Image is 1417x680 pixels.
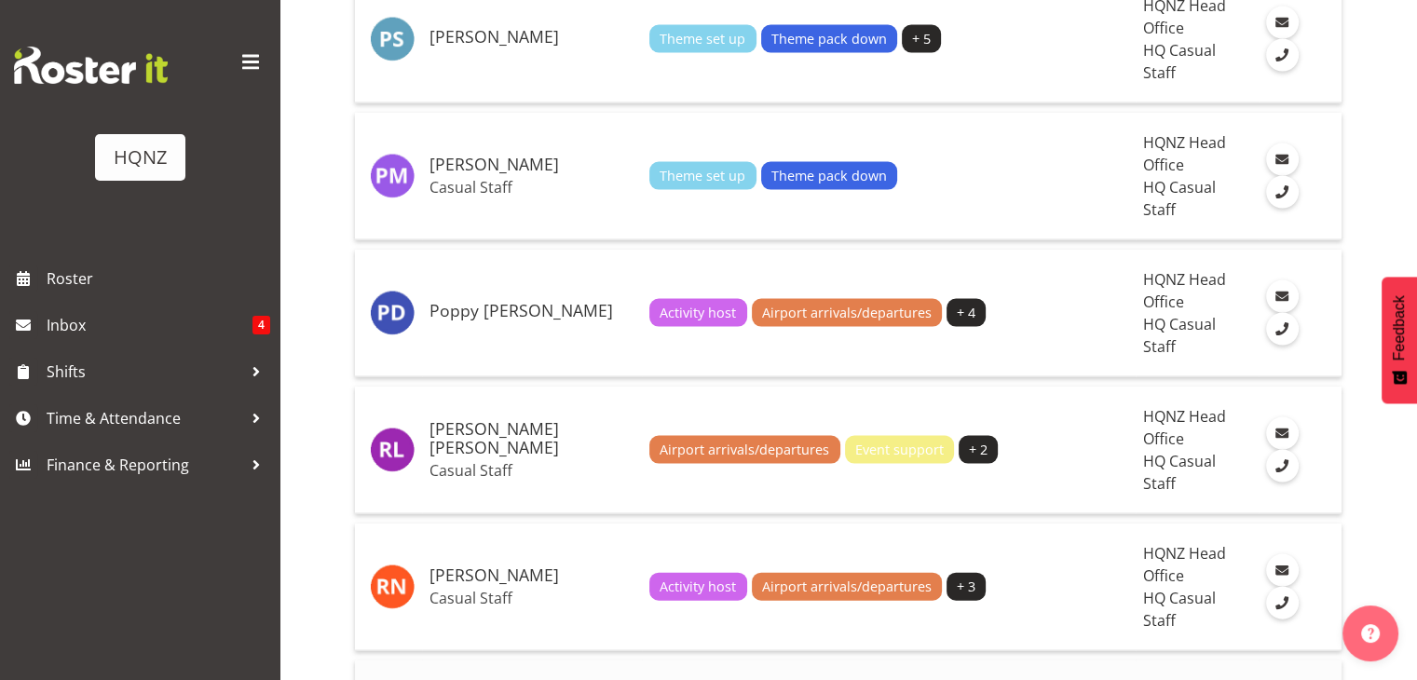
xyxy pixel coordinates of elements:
span: Inbox [47,311,252,339]
a: Call Employee [1266,39,1299,72]
span: Airport arrivals/departures [762,303,932,323]
img: poppy-denovan-stroud9879.jpg [370,291,415,335]
span: Airport arrivals/departures [660,440,829,460]
img: racheal-lim-zhi-han7008.jpg [370,428,415,472]
span: Activity host [660,303,736,323]
span: + 2 [969,440,988,460]
span: Theme pack down [771,166,887,186]
span: Roster [47,265,270,292]
span: + 4 [957,303,975,323]
img: paula-squire2581.jpg [370,17,415,61]
div: HQNZ [114,143,167,171]
span: Shifts [47,358,242,386]
span: HQNZ Head Office [1143,406,1226,449]
span: Airport arrivals/departures [762,577,932,597]
span: + 5 [912,29,931,49]
span: HQ Casual Staff [1143,451,1216,494]
span: Theme set up [660,166,745,186]
span: HQ Casual Staff [1143,314,1216,357]
a: Email Employee [1266,7,1299,39]
a: Email Employee [1266,280,1299,313]
span: HQNZ Head Office [1143,543,1226,586]
a: Email Employee [1266,554,1299,587]
img: peter-mckay4332.jpg [370,154,415,198]
h5: [PERSON_NAME] [429,28,634,47]
p: Casual Staff [429,461,634,480]
span: + 3 [957,577,975,597]
a: Email Employee [1266,143,1299,176]
span: HQ Casual Staff [1143,588,1216,631]
h5: [PERSON_NAME] [429,566,634,585]
span: HQ Casual Staff [1143,177,1216,220]
img: reana-northcott6920.jpg [370,564,415,609]
a: Call Employee [1266,587,1299,619]
span: Feedback [1391,295,1408,360]
span: Finance & Reporting [47,451,242,479]
span: Activity host [660,577,736,597]
span: HQ Casual Staff [1143,40,1216,83]
span: HQNZ Head Office [1143,132,1226,175]
span: 4 [252,316,270,334]
a: Call Employee [1266,313,1299,346]
span: Theme pack down [771,29,887,49]
span: Time & Attendance [47,404,242,432]
a: Call Employee [1266,450,1299,483]
p: Casual Staff [429,178,634,197]
h5: Poppy [PERSON_NAME] [429,302,634,320]
img: help-xxl-2.png [1361,624,1380,643]
img: Rosterit website logo [14,47,168,84]
span: Theme set up [660,29,745,49]
h5: [PERSON_NAME] [PERSON_NAME] [429,420,634,457]
a: Call Employee [1266,176,1299,209]
button: Feedback - Show survey [1382,277,1417,403]
h5: [PERSON_NAME] [429,156,634,174]
p: Casual Staff [429,589,634,607]
span: HQNZ Head Office [1143,269,1226,312]
span: Event support [855,440,944,460]
a: Email Employee [1266,417,1299,450]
